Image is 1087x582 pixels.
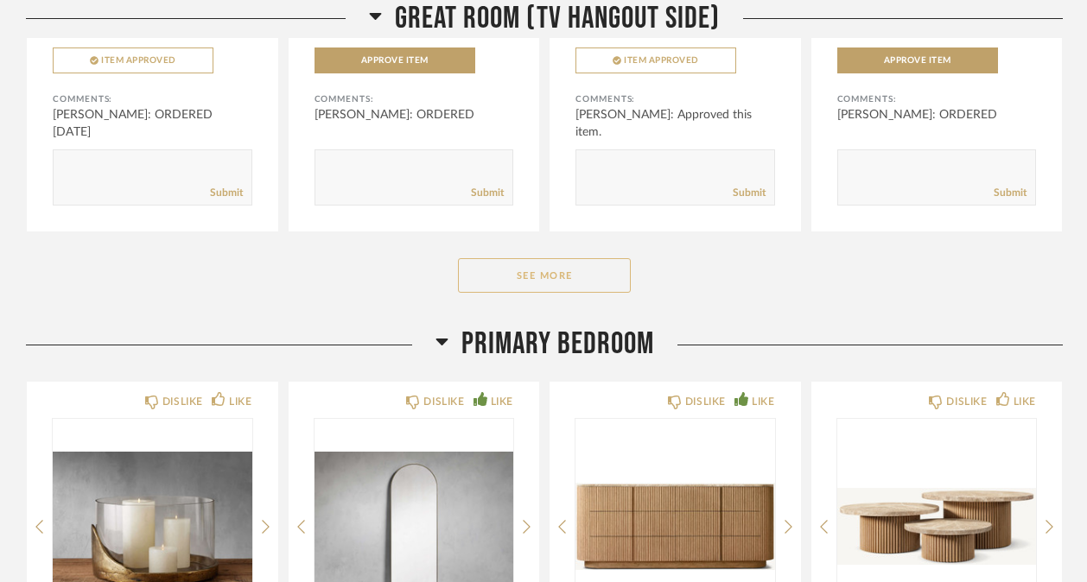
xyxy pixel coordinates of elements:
[685,393,726,410] div: DISLIKE
[461,326,654,363] span: Primary Bedroom
[575,47,736,73] button: Item Approved
[1014,393,1036,410] div: LIKE
[471,186,504,200] a: Submit
[458,258,631,293] button: See More
[491,393,513,410] div: LIKE
[752,393,774,410] div: LIKE
[210,186,243,200] a: Submit
[837,47,998,73] button: Approve Item
[575,91,775,108] div: Comments:
[946,393,987,410] div: DISLIKE
[315,47,475,73] button: Approve Item
[53,47,213,73] button: Item Approved
[624,56,699,65] span: Item Approved
[315,106,514,123] div: [PERSON_NAME]: ORDERED
[229,393,251,410] div: LIKE
[53,106,252,141] div: [PERSON_NAME]: ORDERED [DATE]
[361,56,429,65] span: Approve Item
[733,186,766,200] a: Submit
[423,393,464,410] div: DISLIKE
[837,106,1037,123] div: [PERSON_NAME]: ORDERED
[575,106,775,141] div: [PERSON_NAME]: Approved this item.
[837,91,1037,108] div: Comments:
[315,91,514,108] div: Comments:
[162,393,203,410] div: DISLIKE
[884,56,951,65] span: Approve Item
[994,186,1027,200] a: Submit
[101,56,176,65] span: Item Approved
[53,91,252,108] div: Comments:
